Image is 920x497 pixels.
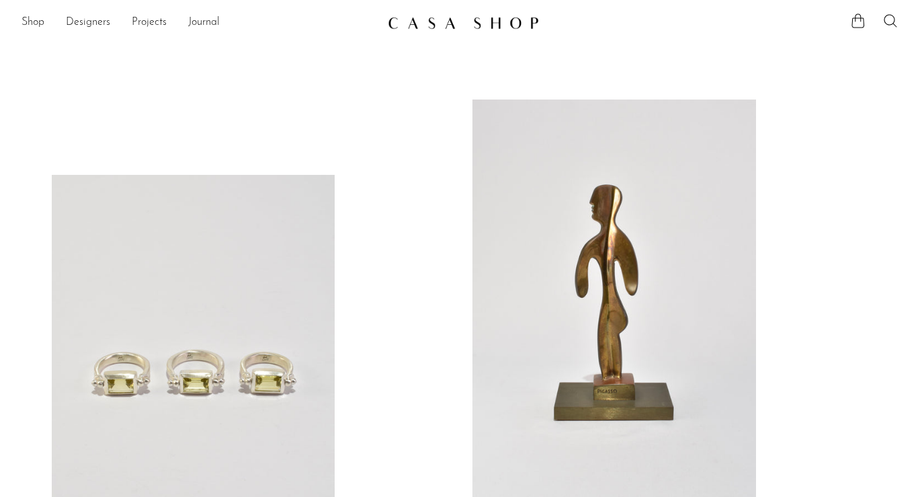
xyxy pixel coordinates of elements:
a: Journal [188,14,220,32]
a: Designers [66,14,110,32]
a: Projects [132,14,167,32]
nav: Desktop navigation [22,11,377,34]
a: Shop [22,14,44,32]
ul: NEW HEADER MENU [22,11,377,34]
